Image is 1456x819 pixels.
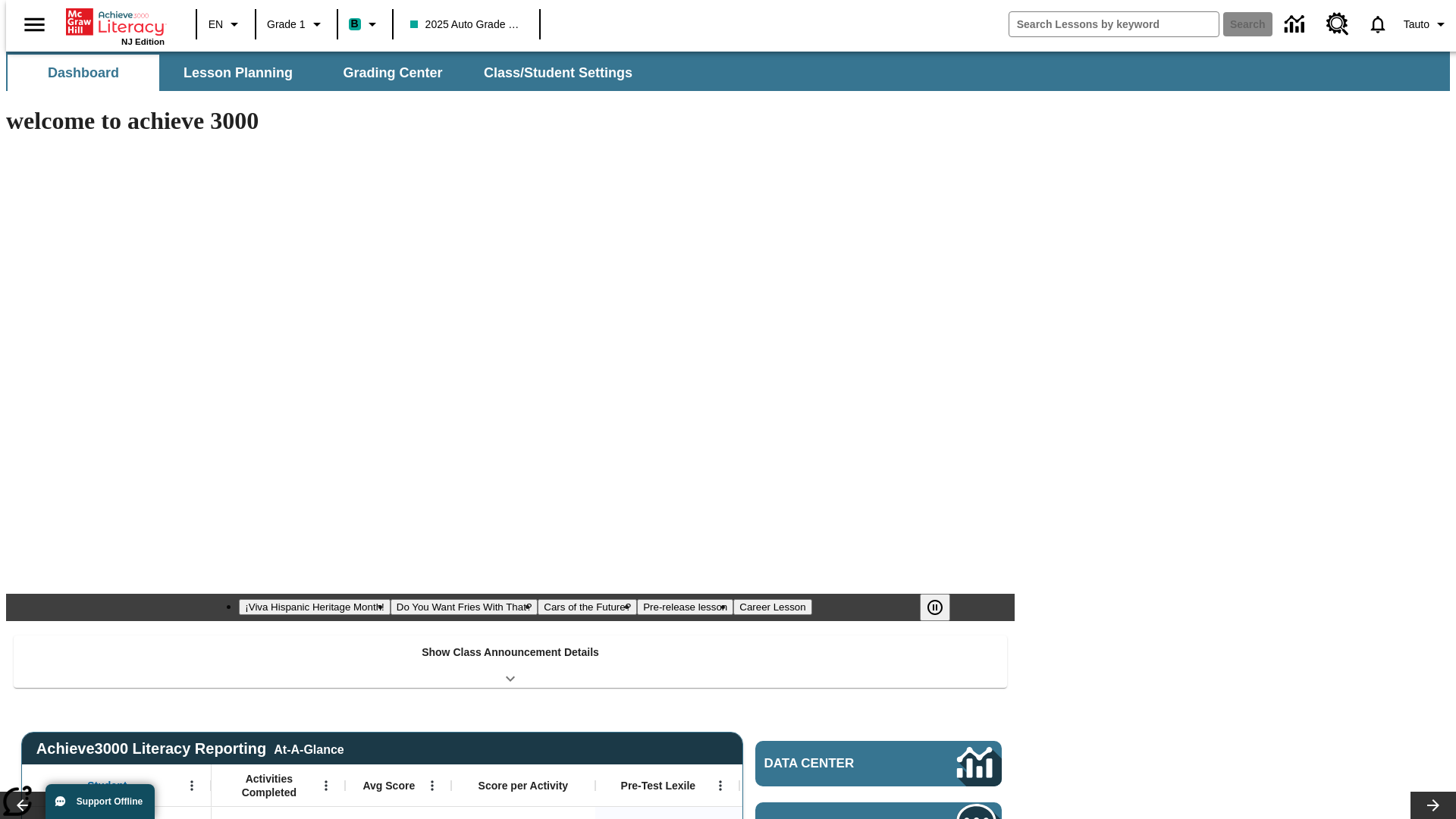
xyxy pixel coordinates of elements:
button: Pause [920,594,950,621]
span: B [351,14,359,33]
span: Activities Completed [219,772,319,799]
button: Slide 3 Cars of the Future? [538,599,637,615]
a: Data Center [755,741,1002,786]
button: Dashboard [8,55,159,91]
span: Achieve3000 Literacy Reporting [36,740,344,758]
input: search field [1009,12,1219,36]
span: Data Center [764,756,906,771]
button: Slide 1 ¡Viva Hispanic Heritage Month! [239,599,390,615]
button: Slide 2 Do You Want Fries With That? [391,599,538,615]
button: Lesson carousel, Next [1410,792,1456,819]
a: Notifications [1358,5,1398,44]
div: SubNavbar [6,52,1450,91]
button: Grading Center [317,55,469,91]
span: Avg Score [362,779,415,792]
button: Open Menu [180,774,203,797]
div: At-A-Glance [274,740,344,757]
button: Support Offline [45,784,155,819]
button: Open side menu [12,2,57,47]
a: Resource Center, Will open in new tab [1317,4,1358,45]
button: Slide 4 Pre-release lesson [637,599,733,615]
div: Home [66,5,165,46]
button: Boost Class color is teal. Change class color [343,11,388,38]
div: Show Class Announcement Details [14,635,1007,688]
span: Score per Activity [479,779,569,792]
span: Student [87,779,127,792]
button: Class/Student Settings [472,55,645,91]
a: Home [66,7,165,37]
button: Open Menu [709,774,732,797]
h1: welcome to achieve 3000 [6,107,1015,135]
button: Grade: Grade 1, Select a grade [261,11,332,38]
div: Pause [920,594,965,621]
button: Lesson Planning [162,55,314,91]
span: Tauto [1404,17,1429,33]
button: Open Menu [421,774,444,797]
a: Data Center [1276,4,1317,45]
span: Support Offline [77,796,143,807]
div: SubNavbar [6,55,646,91]
span: EN [209,17,223,33]
body: Maximum 600 characters Press Escape to exit toolbar Press Alt + F10 to reach toolbar [6,12,221,26]
p: Show Class Announcement Details [422,645,599,661]
span: NJ Edition [121,37,165,46]
span: Grade 1 [267,17,306,33]
button: Language: EN, Select a language [202,11,250,38]
button: Slide 5 Career Lesson [733,599,811,615]
span: Pre-Test Lexile [621,779,696,792]
span: 2025 Auto Grade 1 A [410,17,522,33]
button: Profile/Settings [1398,11,1456,38]
button: Open Menu [315,774,337,797]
